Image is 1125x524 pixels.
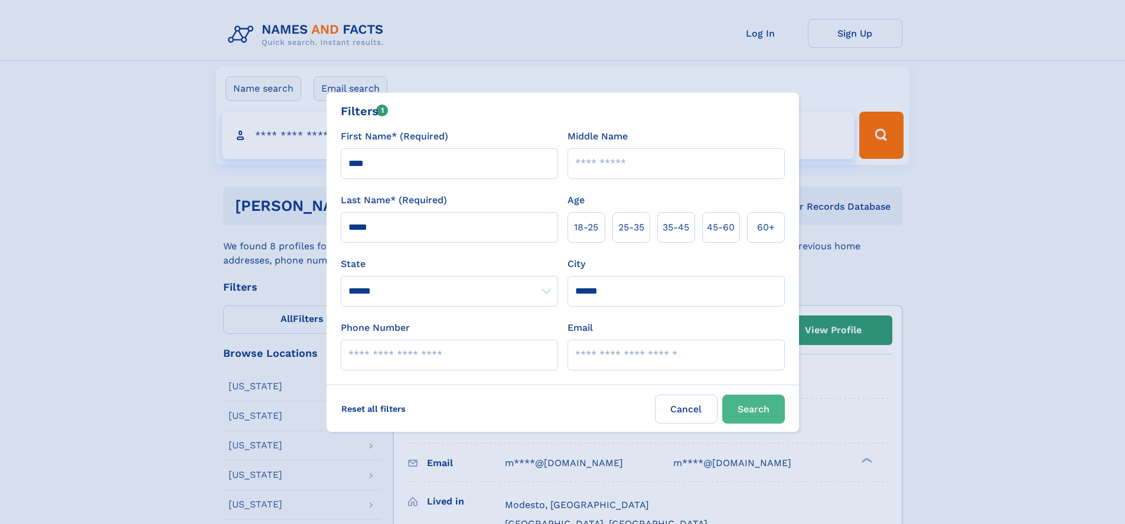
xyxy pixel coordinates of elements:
[341,102,389,120] div: Filters
[568,129,628,144] label: Middle Name
[568,321,593,335] label: Email
[334,395,413,423] label: Reset all filters
[757,220,775,235] span: 60+
[341,193,447,207] label: Last Name* (Required)
[341,257,558,271] label: State
[655,395,718,424] label: Cancel
[722,395,785,424] button: Search
[574,220,598,235] span: 18‑25
[707,220,735,235] span: 45‑60
[568,193,585,207] label: Age
[618,220,644,235] span: 25‑35
[663,220,689,235] span: 35‑45
[341,321,410,335] label: Phone Number
[341,129,448,144] label: First Name* (Required)
[568,257,585,271] label: City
